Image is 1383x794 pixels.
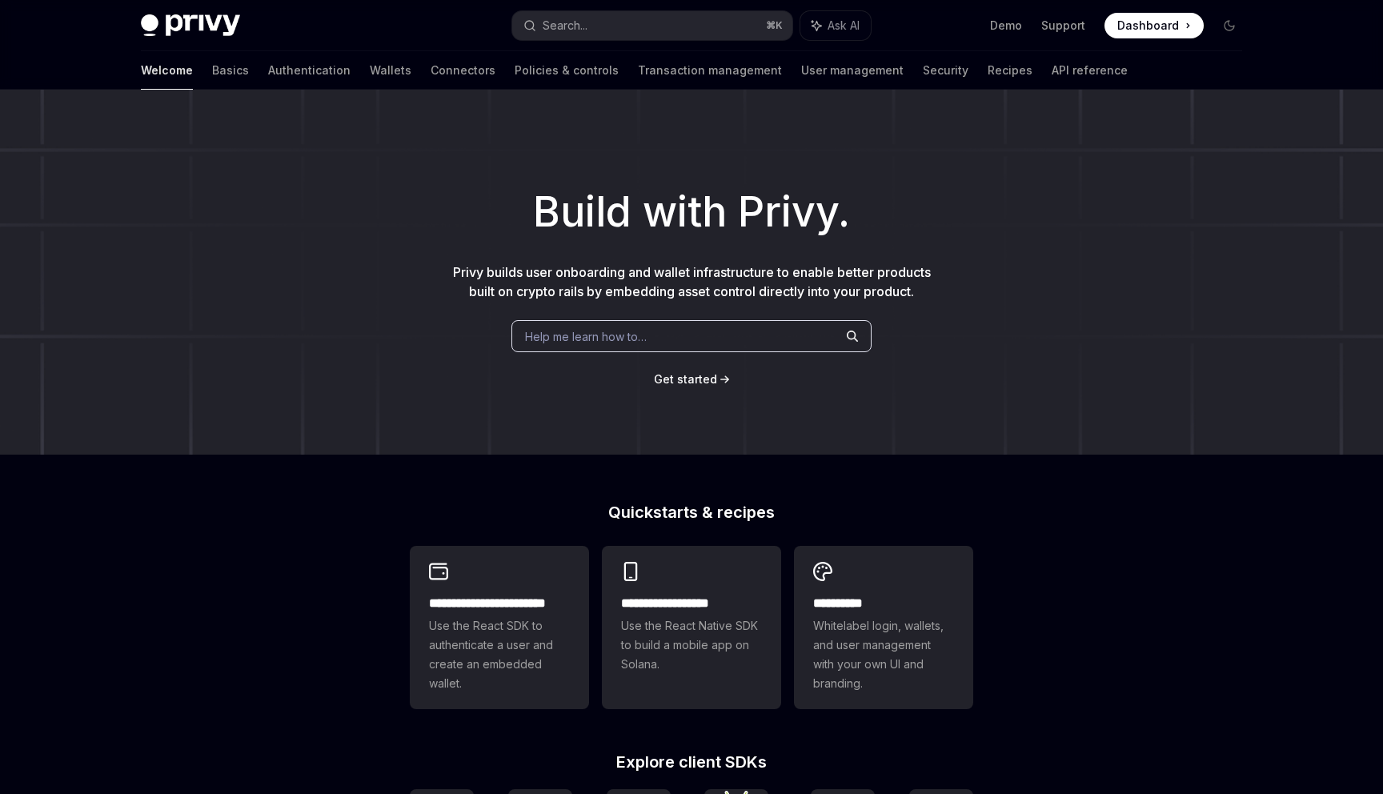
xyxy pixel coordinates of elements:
[410,504,973,520] h2: Quickstarts & recipes
[268,51,351,90] a: Authentication
[141,14,240,37] img: dark logo
[410,754,973,770] h2: Explore client SDKs
[1117,18,1179,34] span: Dashboard
[766,19,783,32] span: ⌘ K
[638,51,782,90] a: Transaction management
[525,328,647,345] span: Help me learn how to…
[654,372,717,386] span: Get started
[828,18,860,34] span: Ask AI
[923,51,968,90] a: Security
[602,546,781,709] a: **** **** **** ***Use the React Native SDK to build a mobile app on Solana.
[512,11,792,40] button: Search...⌘K
[1041,18,1085,34] a: Support
[988,51,1032,90] a: Recipes
[654,371,717,387] a: Get started
[801,51,904,90] a: User management
[621,616,762,674] span: Use the React Native SDK to build a mobile app on Solana.
[813,616,954,693] span: Whitelabel login, wallets, and user management with your own UI and branding.
[800,11,871,40] button: Ask AI
[26,181,1357,243] h1: Build with Privy.
[370,51,411,90] a: Wallets
[453,264,931,299] span: Privy builds user onboarding and wallet infrastructure to enable better products built on crypto ...
[543,16,587,35] div: Search...
[1217,13,1242,38] button: Toggle dark mode
[141,51,193,90] a: Welcome
[429,616,570,693] span: Use the React SDK to authenticate a user and create an embedded wallet.
[515,51,619,90] a: Policies & controls
[212,51,249,90] a: Basics
[1104,13,1204,38] a: Dashboard
[990,18,1022,34] a: Demo
[431,51,495,90] a: Connectors
[794,546,973,709] a: **** *****Whitelabel login, wallets, and user management with your own UI and branding.
[1052,51,1128,90] a: API reference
